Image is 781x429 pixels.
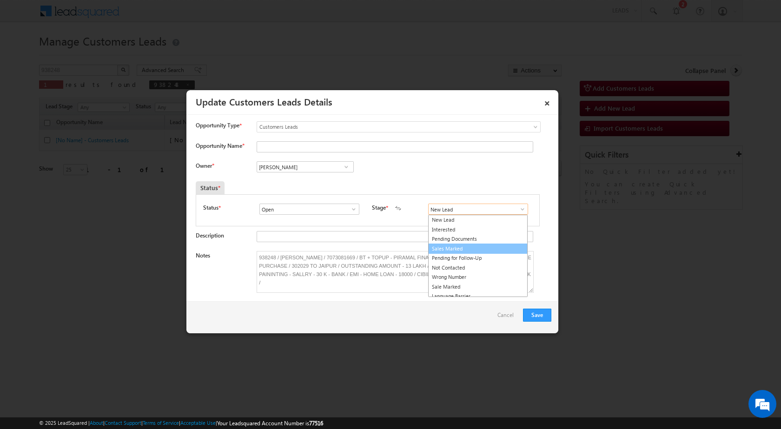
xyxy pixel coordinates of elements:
div: Minimize live chat window [152,5,175,27]
span: © 2025 LeadSquared | | | | | [39,419,323,428]
a: Terms of Service [143,420,179,426]
a: Interested [429,225,527,235]
input: Type to Search [259,204,359,215]
a: Acceptable Use [180,420,216,426]
span: Customers Leads [257,123,503,131]
button: Save [523,309,551,322]
label: Stage [372,204,386,212]
a: Contact Support [105,420,141,426]
label: Notes [196,252,210,259]
textarea: Type your message and hit 'Enter' [12,86,170,278]
label: Owner [196,162,214,169]
div: Status [196,181,225,194]
a: Show All Items [345,205,357,214]
label: Description [196,232,224,239]
a: Customers Leads [257,121,541,132]
span: 77516 [309,420,323,427]
a: × [539,93,555,110]
a: Language Barrier [429,291,527,301]
a: Show All Items [514,205,526,214]
input: Type to Search [428,204,528,215]
input: Type to Search [257,161,354,172]
em: Start Chat [126,286,169,299]
a: Update Customers Leads Details [196,95,332,108]
a: Pending for Follow-Up [429,253,527,263]
a: New Lead [429,215,527,225]
a: Sales Marked [428,244,528,254]
span: Opportunity Type [196,121,239,130]
a: Sale Marked [429,282,527,292]
div: Chat with us now [48,49,156,61]
a: Not Contacted [429,263,527,273]
span: Your Leadsquared Account Number is [217,420,323,427]
a: About [90,420,103,426]
a: Show All Items [340,162,352,172]
label: Status [203,204,218,212]
a: Pending Documents [429,234,527,244]
a: Wrong Number [429,272,527,282]
img: d_60004797649_company_0_60004797649 [16,49,39,61]
label: Opportunity Name [196,142,244,149]
a: Cancel [497,309,518,326]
